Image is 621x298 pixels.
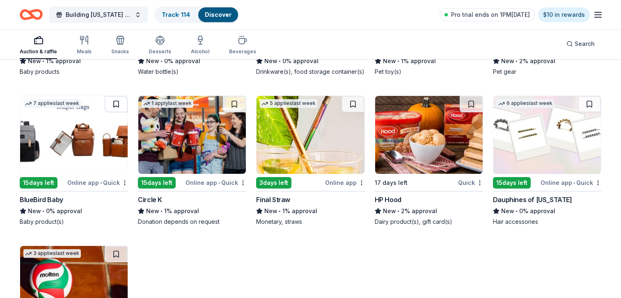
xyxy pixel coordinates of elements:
[162,11,190,18] a: Track· 114
[383,206,396,216] span: New
[375,56,483,66] div: 1% approval
[501,206,514,216] span: New
[191,32,209,59] button: Alcohol
[186,177,246,188] div: Online app Quick
[493,96,601,174] img: Image for Dauphines of New York
[256,218,364,226] div: Monetary, straws
[42,208,44,214] span: •
[264,56,277,66] span: New
[375,206,483,216] div: 2% approval
[493,195,572,205] div: Dauphines of [US_STATE]
[20,96,128,226] a: Image for BlueBird Baby7 applieslast week15days leftOnline app•QuickBlueBird BabyNew•0% approvalB...
[375,178,408,188] div: 17 days left
[497,99,554,108] div: 6 applies last week
[138,96,246,174] img: Image for Circle K
[256,177,291,189] div: 3 days left
[138,195,162,205] div: Circle K
[493,206,601,216] div: 0% approval
[229,32,256,59] button: Beverages
[67,177,128,188] div: Online app Quick
[257,96,364,174] img: Image for Final Straw
[256,68,364,76] div: Drinkware(s), food storage container(s)
[493,96,601,226] a: Image for Dauphines of New York6 applieslast week15days leftOnline app•QuickDauphines of [US_STAT...
[149,48,171,55] div: Desserts
[541,177,601,188] div: Online app Quick
[20,96,128,174] img: Image for BlueBird Baby
[375,195,401,205] div: HP Hood
[138,68,246,76] div: Water bottle(s)
[375,218,483,226] div: Dairy product(s), gift card(s)
[256,56,364,66] div: 0% approval
[138,218,246,226] div: Donation depends on request
[538,7,590,22] a: $10 in rewards
[20,195,63,205] div: BlueBird Baby
[149,32,171,59] button: Desserts
[575,39,595,49] span: Search
[256,96,364,226] a: Image for Final Straw5 applieslast week3days leftOnline appFinal StrawNew•1% approvalMonetary, st...
[279,58,281,64] span: •
[375,96,483,226] a: Image for HP Hood17 days leftQuickHP HoodNew•2% approvalDairy product(s), gift card(s)
[493,218,601,226] div: Hair accessories
[20,48,57,55] div: Auction & raffle
[397,208,399,214] span: •
[256,206,364,216] div: 1% approval
[560,36,601,52] button: Search
[20,206,128,216] div: 0% approval
[77,32,92,59] button: Meals
[142,99,193,108] div: 1 apply last week
[383,56,396,66] span: New
[28,56,41,66] span: New
[111,48,129,55] div: Snacks
[458,177,483,188] div: Quick
[42,58,44,64] span: •
[66,10,131,20] span: Building [US_STATE] Youth Gala
[516,208,518,214] span: •
[516,58,518,64] span: •
[493,56,601,66] div: 2% approval
[205,11,231,18] a: Discover
[138,56,246,66] div: 0% approval
[501,56,514,66] span: New
[20,177,57,189] div: 15 days left
[20,56,128,66] div: 1% approval
[146,206,159,216] span: New
[138,96,246,226] a: Image for Circle K1 applylast week15days leftOnline app•QuickCircle KNew•1% approvalDonation depe...
[493,177,531,189] div: 15 days left
[375,96,483,174] img: Image for HP Hood
[20,5,43,24] a: Home
[191,48,209,55] div: Alcohol
[229,48,256,55] div: Beverages
[20,218,128,226] div: Baby product(s)
[100,180,102,186] span: •
[397,58,399,64] span: •
[28,206,41,216] span: New
[451,10,530,20] span: Pro trial ends on 1PM[DATE]
[49,7,148,23] button: Building [US_STATE] Youth Gala
[77,48,92,55] div: Meals
[154,7,239,23] button: Track· 114Discover
[264,206,277,216] span: New
[23,249,81,258] div: 3 applies last week
[138,177,176,189] div: 15 days left
[111,32,129,59] button: Snacks
[161,58,163,64] span: •
[20,68,128,76] div: Baby products
[260,99,317,108] div: 5 applies last week
[138,206,246,216] div: 1% approval
[375,68,483,76] div: Pet toy(s)
[256,195,290,205] div: Final Straw
[573,180,575,186] span: •
[146,56,159,66] span: New
[23,99,81,108] div: 7 applies last week
[279,208,281,214] span: •
[161,208,163,214] span: •
[493,68,601,76] div: Pet gear
[440,8,535,21] a: Pro trial ends on 1PM[DATE]
[218,180,220,186] span: •
[20,32,57,59] button: Auction & raffle
[325,177,365,188] div: Online app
